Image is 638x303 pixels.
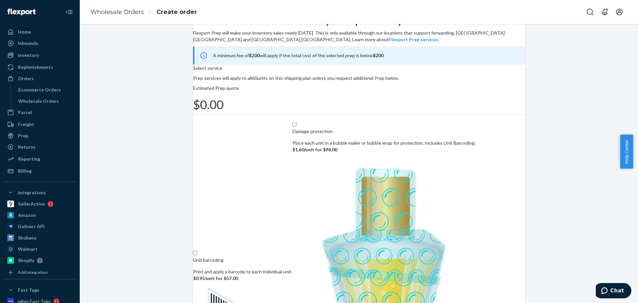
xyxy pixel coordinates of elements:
[584,5,597,19] button: Open Search Box
[193,98,525,111] h1: $0.00
[18,86,61,93] div: Ecommerce Orders
[620,135,633,169] button: Help Center
[18,189,46,196] div: Integrations
[18,212,36,219] div: Amazon
[18,64,53,71] div: Replenishments
[157,8,197,16] a: Create order
[4,154,76,164] a: Reporting
[4,232,76,243] a: Skubana
[598,5,611,19] button: Open notifications
[18,121,34,128] div: Freight
[62,5,76,19] button: Close Navigation
[18,257,34,264] div: Shopify
[249,53,260,58] b: $200
[193,275,292,282] p: $0.95/unit for $57.00
[314,13,405,26] h1: Try Flexport Prep
[18,144,36,150] div: Returns
[4,62,76,73] a: Replenishments
[596,283,631,300] iframe: Opens a widget where you can chat to one of our agents
[613,5,626,19] button: Open account menu
[18,234,37,241] div: Skubana
[292,122,297,126] input: Damage protectionPlace each unit in a bubble mailer or bubble wrap for protection. Includes Unit ...
[4,255,76,266] a: Shopify
[4,268,76,276] a: Add Integration
[4,38,76,49] a: Inbounds
[90,8,144,16] a: Wholesale Orders
[4,50,76,61] a: Inventory
[18,40,38,47] div: Inbounds
[4,166,76,176] a: Billing
[18,246,38,252] div: Walmart
[7,9,36,15] img: Flexport logo
[373,53,383,58] b: $200
[15,84,76,95] a: Ecommerce Orders
[18,269,48,275] div: Add Integration
[15,96,76,106] a: Wholesale Orders
[4,119,76,130] a: Freight
[18,29,31,35] div: Home
[193,268,292,275] p: Print and apply a barcode to each individual unit.
[4,199,76,209] a: SellerActive
[193,30,525,43] p: Flexport Prep will make your inventory sales-ready [DATE]. This is only available through our loc...
[85,2,202,22] ol: breadcrumbs
[389,36,438,43] button: Flexport Prep services
[292,146,476,153] p: $1.60/unit for $96.00
[18,75,34,82] div: Orders
[18,168,32,174] div: Billing
[4,244,76,254] a: Walmart
[193,75,525,81] p: Prep services will apply to all 60 units on this shipping plan unless you request additional Prep...
[292,140,476,146] p: Place each unit in a bubble mailer or bubble wrap for protection. Includes Unit Barcoding.
[18,52,39,59] div: Inventory
[18,98,59,104] div: Wholesale Orders
[4,107,76,118] a: Parcel
[4,210,76,221] a: Amazon
[18,223,45,230] div: Deliverr API
[18,287,39,293] div: Fast Tags
[292,128,333,135] p: Damage protection
[193,251,197,255] input: Unit barcodingPrint and apply a barcode to each individual unit.$0.95/unit for $57.00
[193,257,224,263] p: Unit barcoding
[213,53,383,58] span: A minimum fee of will apply if the total cost of the selected prep is below
[18,132,28,139] div: Prep
[4,187,76,198] button: Integrations
[18,201,45,207] div: SellerActive
[4,73,76,84] a: Orders
[4,285,76,295] button: Fast Tags
[193,65,525,72] p: Select service
[4,221,76,232] a: Deliverr API
[4,130,76,141] a: Prep
[4,142,76,152] a: Returns
[4,27,76,37] a: Home
[193,85,525,91] p: Estimated Prep quote
[18,156,40,162] div: Reporting
[18,109,32,116] div: Parcel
